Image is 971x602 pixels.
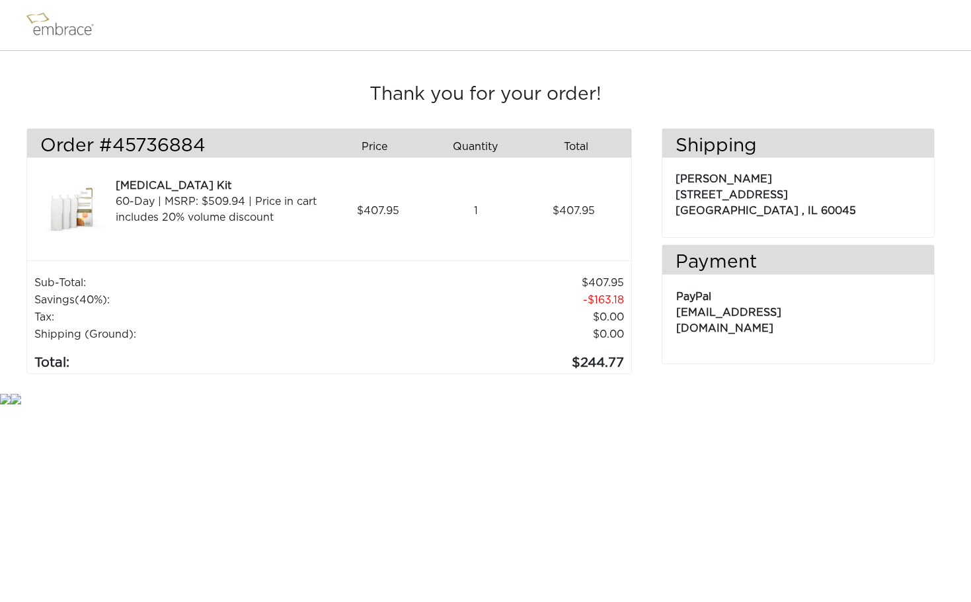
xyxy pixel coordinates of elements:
[34,274,359,291] td: Sub-Total:
[676,307,781,334] span: [EMAIL_ADDRESS][DOMAIN_NAME]
[453,139,498,155] span: Quantity
[553,203,595,219] span: 407.95
[359,326,625,343] td: $0.00
[359,343,625,373] td: 244.77
[116,194,324,225] div: 60-Day | MSRP: $509.94 | Price in cart includes 20% volume discount
[662,135,934,158] h3: Shipping
[359,274,625,291] td: 407.95
[75,295,107,305] span: (40%)
[34,291,359,309] td: Savings :
[329,135,430,158] div: Price
[34,343,359,373] td: Total:
[662,252,934,274] h3: Payment
[34,309,359,326] td: Tax:
[40,178,106,244] img: a09f5d18-8da6-11e7-9c79-02e45ca4b85b.jpeg
[40,135,319,158] h3: Order #45736884
[11,394,21,404] img: star.gif
[676,165,921,219] p: [PERSON_NAME] [STREET_ADDRESS] [GEOGRAPHIC_DATA] , IL 60045
[676,291,711,302] span: PayPal
[359,309,625,326] td: 0.00
[116,178,324,194] div: [MEDICAL_DATA] Kit
[34,326,359,343] td: Shipping (Ground):
[359,291,625,309] td: 163.18
[474,203,478,219] span: 1
[23,9,109,42] img: logo.png
[531,135,631,158] div: Total
[26,84,945,106] h3: Thank you for your order!
[357,203,399,219] span: 407.95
